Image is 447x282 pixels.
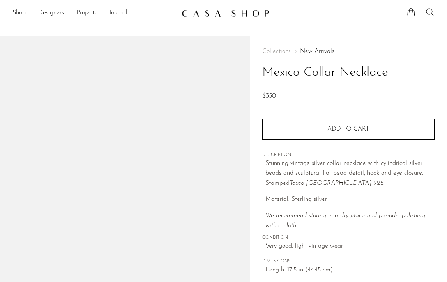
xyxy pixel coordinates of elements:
p: Stunning vintage silver collar necklace with cylindrical silver beads and sculptural flat bead de... [265,159,435,189]
a: Projects [76,8,97,18]
span: $350 [262,93,276,99]
nav: Desktop navigation [12,7,175,20]
span: Very good; light vintage wear. [265,241,435,252]
span: DESCRIPTION [262,152,435,159]
span: CONDITION [262,234,435,241]
nav: Breadcrumbs [262,48,435,55]
a: Journal [109,8,127,18]
span: Collections [262,48,291,55]
i: We recommend storing in a dry place and periodic polishing with a cloth. [265,213,425,229]
em: Taxco [GEOGRAPHIC_DATA] 925. [290,180,385,186]
span: Add to cart [327,126,369,132]
button: Add to cart [262,119,435,139]
h1: Mexico Collar Necklace [262,63,435,83]
a: Designers [38,8,64,18]
ul: NEW HEADER MENU [12,7,175,20]
a: New Arrivals [300,48,334,55]
span: DIMENSIONS [262,258,435,265]
a: Shop [12,8,26,18]
p: Material: Sterling silver. [265,195,435,205]
span: Length: 17.5 in (44.45 cm) [265,265,435,275]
